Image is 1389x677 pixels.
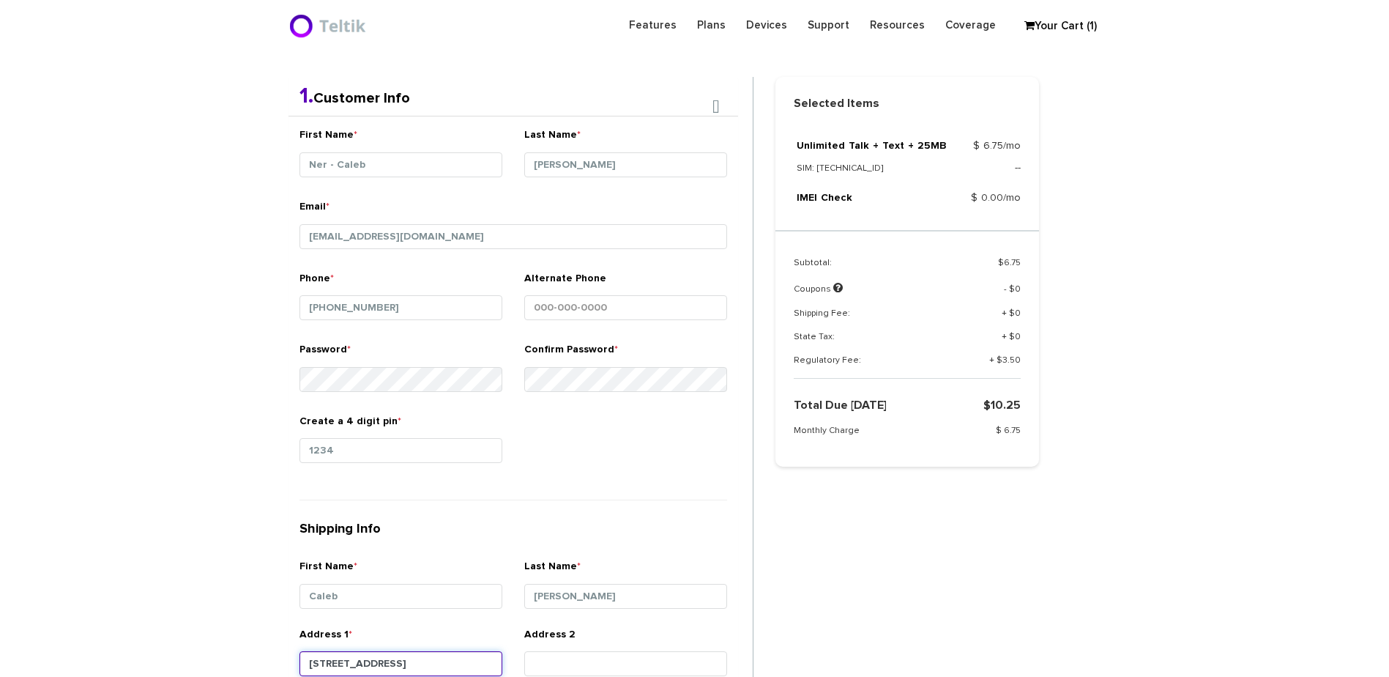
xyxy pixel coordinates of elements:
[299,342,351,363] label: Password
[1004,259,1021,267] span: 6.75
[948,331,1021,355] td: + $
[948,257,1021,281] td: $
[299,438,502,463] input: 0000
[299,91,410,106] a: 1.Customer Info
[797,11,860,40] a: Support
[299,627,352,648] label: Address 1
[288,522,738,552] h4: Shipping Info
[935,11,1006,40] a: Coverage
[947,190,1020,212] td: $ 0.00/mo
[947,138,1020,160] td: $ 6.75/mo
[299,414,401,435] label: Create a 4 digit pin
[299,559,357,580] label: First Name
[794,355,948,379] td: Regulatory Fee:
[794,399,887,411] strong: Total Due [DATE]
[797,141,947,151] a: Unlimited Talk + Text + 25MB
[299,85,313,107] span: 1.
[524,559,581,580] label: Last Name
[1015,333,1021,341] span: 0
[775,95,1039,112] strong: Selected Items
[991,399,1021,411] span: 10.25
[524,271,606,292] label: Alternate Phone
[687,11,736,40] a: Plans
[524,342,618,363] label: Confirm Password
[299,127,357,149] label: First Name
[948,355,1021,379] td: + $
[794,308,948,331] td: Shipping Fee:
[797,160,947,177] p: SIM: [TECHNICAL_ID]
[299,271,334,292] label: Phone
[794,281,948,307] td: Coupons
[288,11,370,40] img: BriteX
[1002,356,1021,365] span: 3.50
[948,308,1021,331] td: + $
[524,295,727,320] input: 000-000-0000
[797,193,852,203] a: IMEI Check
[1015,285,1021,294] span: 0
[947,160,1020,190] td: --
[1015,309,1021,318] span: 0
[794,331,948,355] td: State Tax:
[1017,15,1090,37] a: Your Cart (1)
[860,11,935,40] a: Resources
[524,127,581,149] label: Last Name
[956,425,1021,448] td: $ 6.75
[736,11,797,40] a: Devices
[619,11,687,40] a: Features
[794,425,956,448] td: Monthly Charge
[948,281,1021,307] td: - $
[299,199,329,221] label: Email
[299,295,502,320] input: 000-000-0000
[983,399,1021,411] strong: $
[794,257,948,281] td: Subtotal:
[524,627,576,648] label: Address 2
